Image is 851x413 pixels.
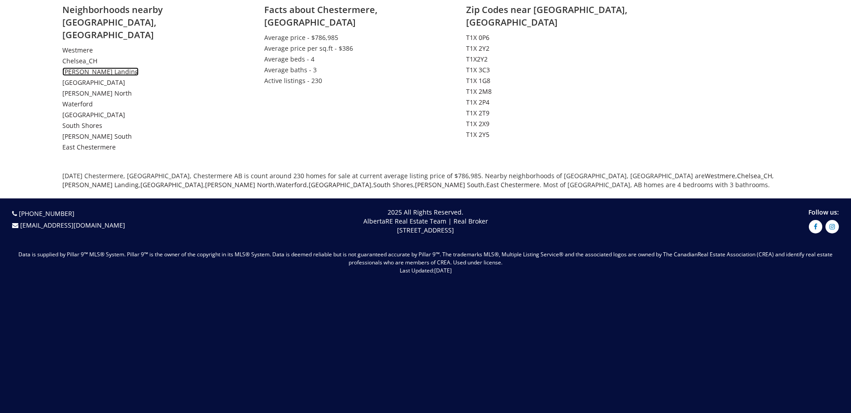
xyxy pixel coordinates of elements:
[19,209,74,218] a: [PHONE_NUMBER]
[349,250,833,266] span: Real Estate Association (CREA) and identify real estate professionals who are members of CREA. Us...
[466,119,489,128] a: T1X 2X9
[466,98,489,106] a: T1X 2P4
[62,67,139,76] a: [PERSON_NAME] Landing
[20,221,125,229] a: [EMAIL_ADDRESS][DOMAIN_NAME]
[62,163,789,198] p: [DATE] Chestermere, [GEOGRAPHIC_DATA], Chestermere AB is count around 230 homes for sale at curre...
[466,130,489,139] a: T1X 2Y5
[466,33,489,42] a: T1X 0P6
[62,180,139,189] a: [PERSON_NAME] Landing
[434,267,452,274] span: [DATE]
[18,250,698,258] span: Data is supplied by Pillar 9™ MLS® System. Pillar 9™ is the owner of the copyright in its MLS® Sy...
[415,180,484,189] a: [PERSON_NAME] South
[62,89,132,97] a: [PERSON_NAME] North
[62,100,93,108] a: Waterford
[276,180,307,189] a: Waterford
[62,78,125,87] a: [GEOGRAPHIC_DATA]
[397,226,454,234] span: [STREET_ADDRESS]
[264,44,439,53] li: Average price per sq.ft - $386
[62,57,97,65] a: Chelsea_CH
[466,44,489,53] a: T1X 2Y2
[9,267,842,275] p: Last Updated:
[466,4,641,29] h2: Zip Codes near [GEOGRAPHIC_DATA], [GEOGRAPHIC_DATA]
[62,143,116,151] a: East Chestermere
[466,109,489,117] a: T1X 2T9
[264,76,439,85] li: Active listings - 230
[62,121,102,130] a: South Shores
[264,33,439,42] li: Average price - $786,985
[220,208,631,235] p: 2025 All Rights Reserved. AlbertaRE Real Estate Team | Real Broker
[205,180,275,189] a: [PERSON_NAME] North
[705,171,735,180] a: Westmere
[62,132,132,141] a: [PERSON_NAME] South
[140,180,203,189] a: [GEOGRAPHIC_DATA]
[466,66,490,74] a: T1X 3C3
[486,180,540,189] a: East Chestermere
[466,76,490,85] a: T1X 1G8
[309,180,371,189] a: [GEOGRAPHIC_DATA]
[264,4,439,29] h2: Facts about Chestermere, [GEOGRAPHIC_DATA]
[62,110,125,119] a: [GEOGRAPHIC_DATA]
[264,55,439,64] li: Average beds - 4
[264,66,439,75] li: Average baths - 3
[373,180,413,189] a: South Shores
[737,171,772,180] a: Chelsea_CH
[466,55,488,63] a: T1X2Y2
[62,46,93,54] a: Westmere
[466,87,492,96] a: T1X 2M8
[808,208,839,216] span: Follow us:
[62,4,237,41] h2: Neighborhoods nearby [GEOGRAPHIC_DATA], [GEOGRAPHIC_DATA]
